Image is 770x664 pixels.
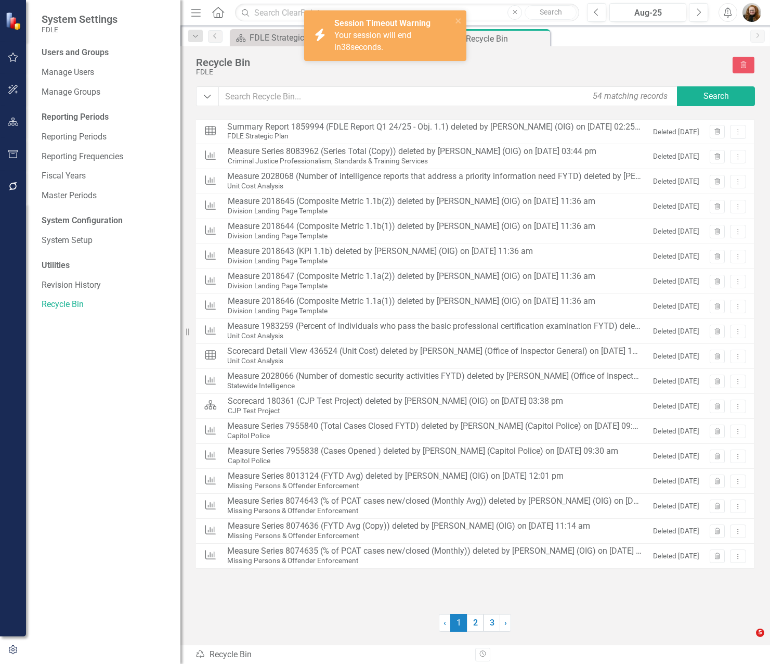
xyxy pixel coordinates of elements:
a: System Setup [42,235,170,247]
span: 1 [450,614,467,632]
a: Revision History [42,279,170,291]
div: Reporting Periods [42,111,170,123]
small: Capitol Police [228,456,270,465]
small: Unit Cost Analysis [227,356,283,365]
small: Missing Persons & Offender Enforcement [228,531,359,540]
div: Summary Report 1859994 (FDLE Report Q1 24/25 - Obj. 1.1) deleted by [PERSON_NAME] (OIG) on [DATE]... [227,122,643,132]
small: Division Landing Page Template [228,282,328,290]
img: Jennifer Siddoway [742,3,761,22]
small: Deleted [DATE] [653,251,699,261]
div: Utilities [42,260,170,272]
small: Division Landing Page Template [228,257,328,265]
div: FDLE [196,68,727,76]
a: Master Periods [42,190,170,202]
small: Deleted [DATE] [653,526,699,536]
span: 38 [341,42,350,52]
small: Deleted [DATE] [653,426,699,436]
small: FDLE Strategic Plan [227,132,289,141]
input: Search Recycle Bin... [218,86,678,106]
small: Division Landing Page Template [228,207,328,215]
small: Deleted [DATE] [653,451,699,461]
small: Deleted [DATE] [653,226,699,236]
div: Measure Series 8083962 (Series Total (Copy)) deleted by [PERSON_NAME] (OIG) on [DATE] 03:44 pm [228,147,596,156]
small: Deleted [DATE] [653,551,699,561]
div: Users and Groups [42,47,170,59]
div: Scorecard Detail View 436524 (Unit Cost) deleted by [PERSON_NAME] (Office of Inspector General) o... [227,347,643,356]
span: Search [540,8,562,16]
div: Measure Series 8074635 (% of PCAT cases new/closed (Monthly)) deleted by [PERSON_NAME] (OIG) on [... [227,546,643,556]
small: Deleted [DATE] [653,476,699,486]
small: Criminal Justice Professionalism, Standards & Training Services [228,157,428,165]
div: Measure Series 7955838 (Cases Opened ) deleted by [PERSON_NAME] (Capitol Police) on [DATE] 09:30 am [228,446,618,456]
small: Deleted [DATE] [653,376,699,386]
input: Search ClearPoint... [235,4,579,22]
a: Manage Groups [42,86,170,98]
div: Measure 2018644 (Composite Metric 1.1b(1)) deleted by [PERSON_NAME] (OIG) on [DATE] 11:36 am [228,222,595,231]
small: Deleted [DATE] [653,176,699,186]
iframe: Intercom live chat [735,629,760,654]
button: close [455,15,462,27]
button: Search [677,86,755,106]
div: Measure 2028068 (Number of intelligence reports that address a priority information need FYTD) de... [227,172,643,181]
div: System Configuration [42,215,170,227]
small: Statewide Intelligence [227,381,295,390]
button: Search [525,5,577,20]
small: Missing Persons & Offender Enforcement [227,556,358,565]
small: Missing Persons & Offender Enforcement [227,506,358,515]
small: CJP Test Project [228,406,280,415]
small: Deleted [DATE] [653,276,699,286]
small: Division Landing Page Template [228,307,328,315]
div: Measure 2018643 (KPI 1.1b) deleted by [PERSON_NAME] (OIG) on [DATE] 11:36 am [228,247,533,256]
div: Measure 2018646 (Composite Metric 1.1a(1)) deleted by [PERSON_NAME] (OIG) on [DATE] 11:36 am [228,297,595,306]
a: Recycle Bin [42,299,170,311]
div: Recycle Bin [466,32,547,45]
a: FDLE Strategic Plan [232,31,331,44]
small: FDLE [42,25,118,34]
div: Aug-25 [613,7,683,19]
small: Deleted [DATE] [653,501,699,511]
a: Reporting Periods [42,131,170,143]
div: Scorecard 180361 (CJP Test Project) deleted by [PERSON_NAME] (OIG) on [DATE] 03:38 pm [228,397,563,406]
span: › [504,618,507,628]
a: Reporting Frequencies [42,151,170,163]
button: Aug-25 [609,3,686,22]
div: Measure 2018647 (Composite Metric 1.1a(2)) deleted by [PERSON_NAME] (OIG) on [DATE] 11:36 am [228,272,595,281]
small: Unit Cost Analysis [227,331,283,340]
span: Your session will end in seconds. [334,30,411,52]
div: Measure Series 8074643 (% of PCAT cases new/closed (Monthly Avg)) deleted by [PERSON_NAME] (OIG) ... [227,496,643,506]
span: System Settings [42,13,118,25]
div: Measure 2028066 (Number of domestic security activities FYTD) deleted by [PERSON_NAME] (Office of... [227,372,643,381]
a: Fiscal Years [42,170,170,182]
small: Deleted [DATE] [653,401,699,411]
a: 2 [467,614,484,632]
div: Recycle Bin [196,57,727,68]
a: Manage Users [42,67,170,79]
div: Measure 2018645 (Composite Metric 1.1b(2)) deleted by [PERSON_NAME] (OIG) on [DATE] 11:36 am [228,197,595,206]
small: Deleted [DATE] [653,326,699,336]
span: ‹ [443,618,446,628]
div: 54 matching records [590,88,670,105]
img: ClearPoint Strategy [5,12,23,30]
small: Missing Persons & Offender Enforcement [228,481,359,490]
div: Measure 1983259 (Percent of individuals who pass the basic professional certification examination... [227,322,643,331]
div: FDLE Strategic Plan [250,31,331,44]
small: Deleted [DATE] [653,351,699,361]
div: Measure Series 7955840 (Total Cases Closed FYTD) deleted by [PERSON_NAME] (Capitol Police) on [DA... [227,422,643,431]
strong: Session Timeout Warning [334,18,430,28]
small: Deleted [DATE] [653,127,699,137]
small: Capitol Police [227,431,270,440]
small: Deleted [DATE] [653,201,699,211]
small: Unit Cost Analysis [227,182,283,190]
a: 3 [484,614,500,632]
span: 5 [756,629,764,637]
small: Division Landing Page Template [228,232,328,240]
div: Recycle Bin [195,649,467,661]
small: Deleted [DATE] [653,151,699,161]
div: Measure Series 8074636 (FYTD Avg (Copy)) deleted by [PERSON_NAME] (OIG) on [DATE] 11:14 am [228,521,590,531]
div: Measure Series 8013124 (FYTD Avg) deleted by [PERSON_NAME] (OIG) on [DATE] 12:01 pm [228,471,564,481]
small: Deleted [DATE] [653,301,699,311]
